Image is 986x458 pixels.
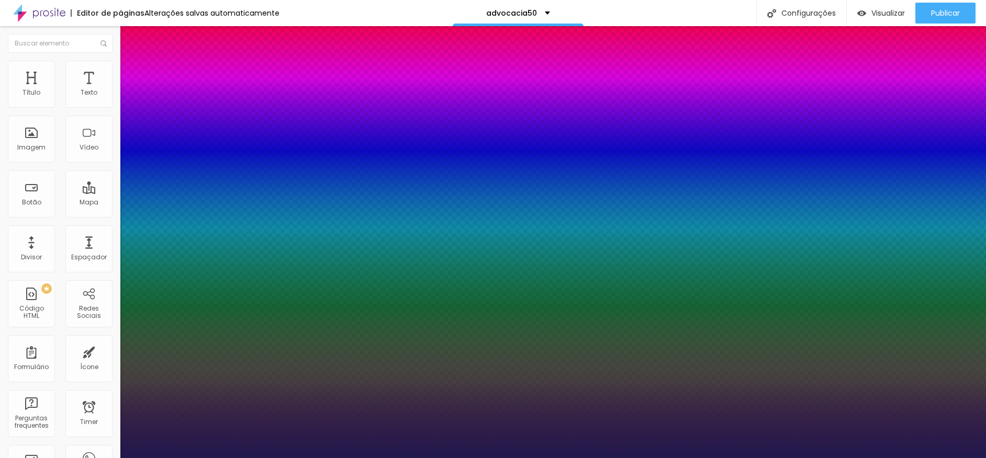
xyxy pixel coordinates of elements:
[80,199,98,206] div: Mapa
[915,3,976,24] button: Publicar
[8,34,113,53] input: Buscar elemento
[100,40,107,47] img: Icone
[23,89,40,96] div: Título
[14,363,49,371] div: Formulário
[71,254,107,261] div: Espaçador
[21,254,42,261] div: Divisor
[81,89,97,96] div: Texto
[10,305,52,320] div: Código HTML
[857,9,866,18] img: view-1.svg
[17,144,46,151] div: Imagem
[80,144,98,151] div: Vídeo
[767,9,776,18] img: Icone
[847,3,915,24] button: Visualizar
[10,415,52,430] div: Perguntas frequentes
[68,305,109,320] div: Redes Sociais
[80,363,98,371] div: Ícone
[871,9,905,17] span: Visualizar
[80,418,98,426] div: Timer
[931,9,960,17] span: Publicar
[22,199,41,206] div: Botão
[486,9,537,17] p: advocacia50
[144,9,279,17] div: Alterações salvas automaticamente
[71,9,144,17] div: Editor de páginas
